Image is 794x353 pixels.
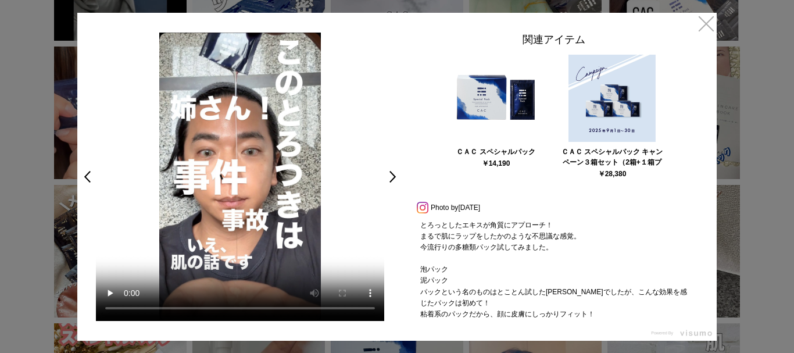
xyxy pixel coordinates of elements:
a: < [76,166,92,187]
div: 関連アイテム [409,33,699,52]
div: ￥28,380 [598,170,627,177]
div: ＣＡＣ スペシャルパック キャンペーン３箱セット（2箱+１箱プレゼント） [561,147,663,167]
img: 005565.jpg [568,55,656,142]
a: × [696,13,717,34]
a: > [388,166,404,187]
div: ￥14,190 [482,160,510,167]
a: [DATE] [458,204,480,212]
span: Photo by [431,201,458,215]
p: とろっとしたエキスが角質にアプローチ！ まるで肌にラップをしたかのような不思議な感覚。 今流行りの多糖類パック試してみました。 泡パック 泥パック パックという名のものはとことん試した[PERS... [409,220,699,321]
div: ＣＡＣ スペシャルパック [445,147,547,157]
img: 060401.jpg [452,55,539,142]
